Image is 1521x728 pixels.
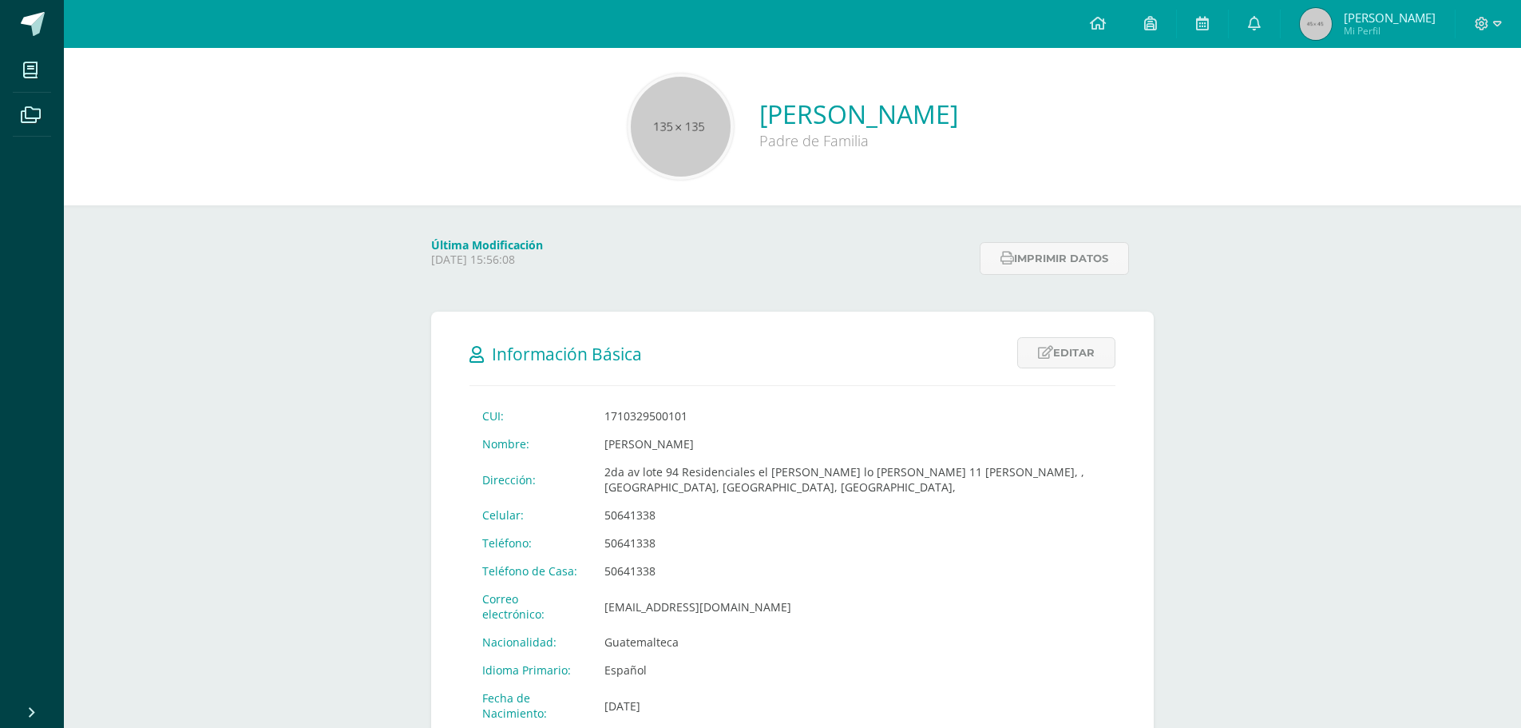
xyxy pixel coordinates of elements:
td: 50641338 [592,501,1115,529]
td: CUI: [469,402,592,430]
span: [PERSON_NAME] [1344,10,1436,26]
td: [PERSON_NAME] [592,430,1115,458]
td: Idioma Primario: [469,656,592,684]
td: Celular: [469,501,592,529]
td: Español [592,656,1115,684]
img: 135x135 [631,77,731,177]
td: Correo electrónico: [469,585,592,628]
td: Teléfono de Casa: [469,557,592,585]
td: Nombre: [469,430,592,458]
span: Mi Perfil [1344,24,1436,38]
h4: Última Modificación [431,237,970,253]
td: Dirección: [469,458,592,501]
td: 50641338 [592,557,1115,585]
td: Teléfono: [469,529,592,557]
td: [EMAIL_ADDRESS][DOMAIN_NAME] [592,585,1115,628]
td: 1710329500101 [592,402,1115,430]
div: Padre de Familia [759,131,958,150]
td: 50641338 [592,529,1115,557]
p: [DATE] 15:56:08 [431,253,970,267]
td: 2da av lote 94 Residenciales el [PERSON_NAME] lo [PERSON_NAME] 11 [PERSON_NAME], , [GEOGRAPHIC_DA... [592,458,1115,501]
td: Guatemalteca [592,628,1115,656]
button: Imprimir datos [980,242,1129,275]
td: Fecha de Nacimiento: [469,684,592,727]
img: 45x45 [1300,8,1332,40]
span: Información Básica [492,343,642,365]
a: [PERSON_NAME] [759,97,958,131]
td: Nacionalidad: [469,628,592,656]
td: [DATE] [592,684,1115,727]
a: Editar [1017,337,1115,368]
